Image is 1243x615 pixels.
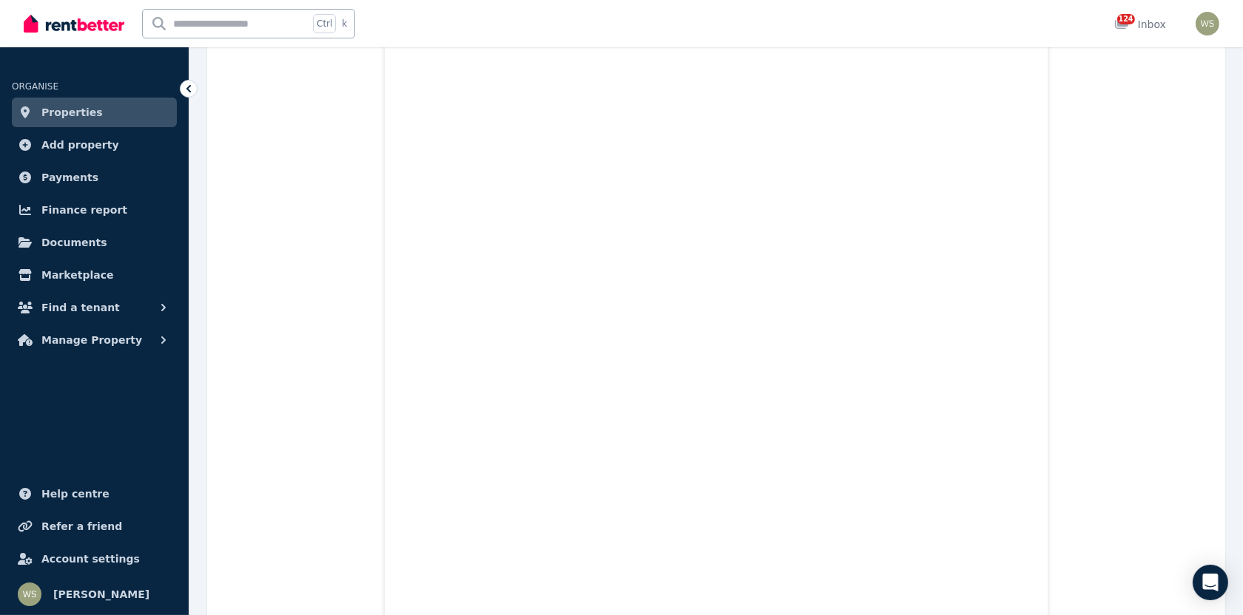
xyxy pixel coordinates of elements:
span: Marketplace [41,266,113,284]
img: Whitney Smith [1196,12,1219,35]
span: Add property [41,136,119,154]
span: Documents [41,234,107,251]
a: Payments [12,163,177,192]
span: Properties [41,103,103,121]
span: k [342,18,347,30]
img: Whitney Smith [18,582,41,606]
span: [PERSON_NAME] [53,585,149,603]
img: RentBetter [24,13,124,35]
a: Finance report [12,195,177,225]
div: Open Intercom Messenger [1193,565,1228,600]
a: Documents [12,228,177,257]
button: Find a tenant [12,293,177,322]
a: Account settings [12,544,177,574]
span: Manage Property [41,331,142,349]
span: Ctrl [313,14,336,33]
a: Marketplace [12,260,177,290]
button: Manage Property [12,325,177,355]
span: Help centre [41,485,110,503]
a: Properties [12,98,177,127]
div: Inbox [1114,17,1166,32]
span: Finance report [41,201,127,219]
span: Account settings [41,550,140,568]
a: Help centre [12,479,177,509]
span: Refer a friend [41,517,122,535]
span: Find a tenant [41,299,120,316]
a: Add property [12,130,177,160]
span: ORGANISE [12,81,58,92]
span: 124 [1117,14,1135,24]
span: Payments [41,169,98,186]
a: Refer a friend [12,512,177,541]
